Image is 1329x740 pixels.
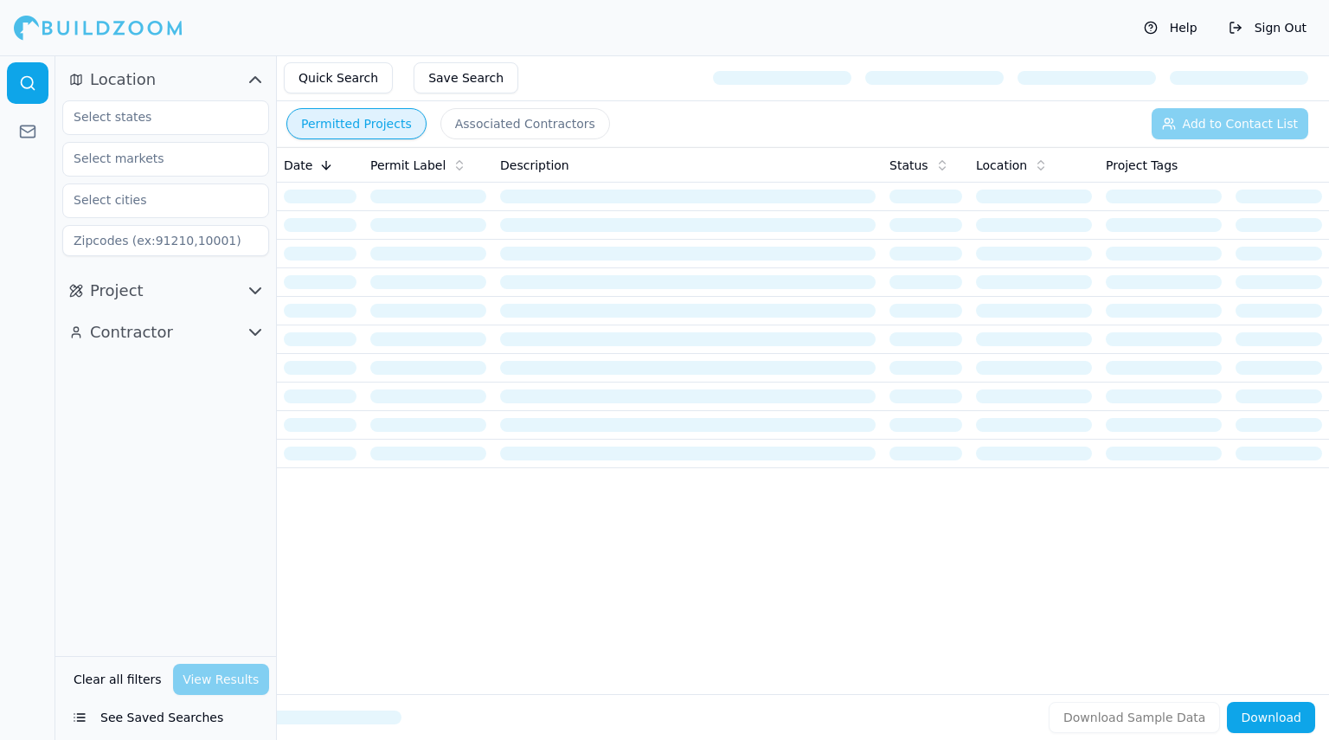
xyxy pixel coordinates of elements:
[63,184,247,216] input: Select cities
[414,62,518,93] button: Save Search
[1135,14,1206,42] button: Help
[1106,157,1178,174] span: Project Tags
[62,277,269,305] button: Project
[90,279,144,303] span: Project
[62,702,269,733] button: See Saved Searches
[62,66,269,93] button: Location
[1220,14,1315,42] button: Sign Out
[500,157,569,174] span: Description
[63,101,247,132] input: Select states
[1227,702,1315,733] button: Download
[286,108,427,139] button: Permitted Projects
[284,62,393,93] button: Quick Search
[90,320,173,344] span: Contractor
[976,157,1027,174] span: Location
[62,319,269,346] button: Contractor
[62,225,269,256] input: Zipcodes (ex:91210,10001)
[69,664,166,695] button: Clear all filters
[90,68,156,92] span: Location
[440,108,610,139] button: Associated Contractors
[889,157,928,174] span: Status
[63,143,247,174] input: Select markets
[370,157,446,174] span: Permit Label
[284,157,312,174] span: Date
